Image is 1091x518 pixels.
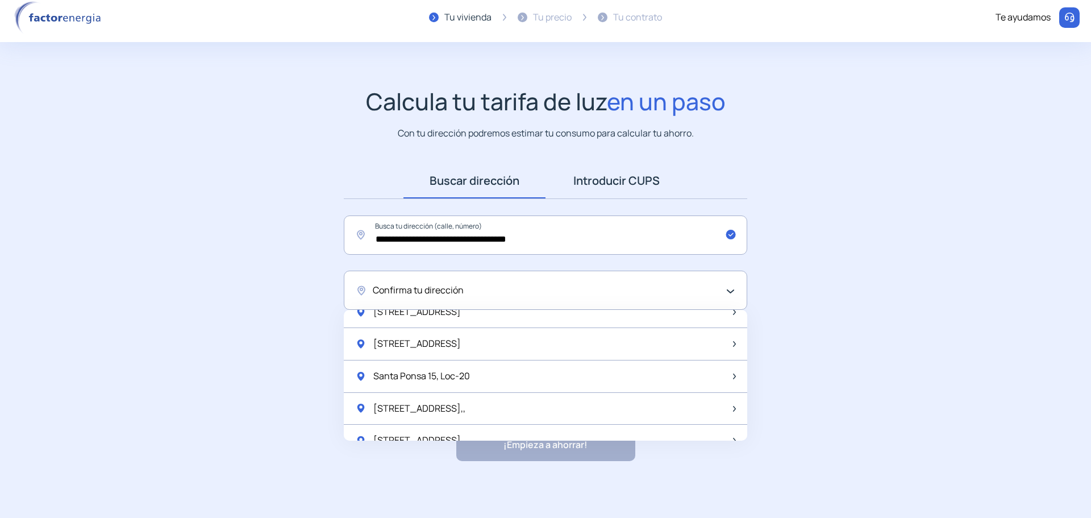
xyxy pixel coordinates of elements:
[373,337,461,351] span: [STREET_ADDRESS]
[355,306,367,318] img: location-pin-green.svg
[733,374,736,379] img: arrow-next-item.svg
[733,309,736,315] img: arrow-next-item.svg
[733,438,736,444] img: arrow-next-item.svg
[1064,12,1075,23] img: llamar
[373,433,465,448] span: [STREET_ADDRESS],,
[373,283,464,298] span: Confirma tu dirección
[11,1,108,34] img: logo factor
[373,401,465,416] span: [STREET_ADDRESS],,
[733,406,736,412] img: arrow-next-item.svg
[355,371,367,382] img: location-pin-green.svg
[733,341,736,347] img: arrow-next-item.svg
[613,10,662,25] div: Tu contrato
[607,85,726,117] span: en un paso
[355,435,367,446] img: location-pin-green.svg
[373,305,461,320] span: [STREET_ADDRESS]
[444,10,492,25] div: Tu vivienda
[373,369,470,384] span: Santa Ponsa 15, Loc-20
[403,163,545,198] a: Buscar dirección
[996,10,1051,25] div: Te ayudamos
[533,10,572,25] div: Tu precio
[545,163,688,198] a: Introducir CUPS
[398,126,694,140] p: Con tu dirección podremos estimar tu consumo para calcular tu ahorro.
[355,403,367,414] img: location-pin-green.svg
[355,338,367,350] img: location-pin-green.svg
[366,88,726,115] h1: Calcula tu tarifa de luz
